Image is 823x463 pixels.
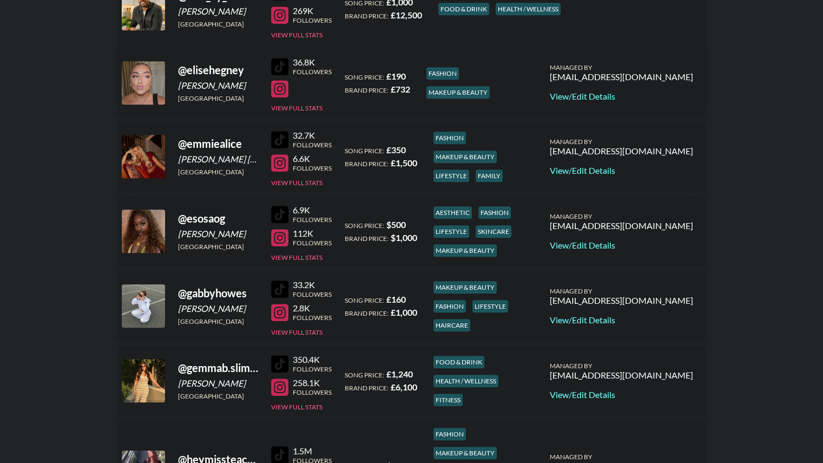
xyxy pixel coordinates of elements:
[433,428,466,440] div: fashion
[550,220,693,231] div: [EMAIL_ADDRESS][DOMAIN_NAME]
[472,300,508,312] div: lifestyle
[345,384,389,392] span: Brand Price:
[178,6,258,17] div: [PERSON_NAME]
[391,232,417,243] strong: $ 1,000
[345,296,384,304] span: Song Price:
[550,165,693,176] a: View/Edit Details
[293,153,332,164] div: 6.6K
[271,31,322,39] button: View Full Stats
[433,206,472,219] div: aesthetic
[386,294,406,304] strong: £ 160
[271,179,322,187] button: View Full Stats
[293,5,332,16] div: 269K
[178,168,258,176] div: [GEOGRAPHIC_DATA]
[178,63,258,77] div: @ elisehegney
[476,225,511,238] div: skincare
[386,369,413,379] strong: £ 1,240
[293,239,332,247] div: Followers
[433,300,466,312] div: fashion
[550,389,693,400] a: View/Edit Details
[426,67,459,80] div: fashion
[293,279,332,290] div: 33.2K
[293,354,332,365] div: 350.4K
[478,206,511,219] div: fashion
[550,315,693,325] a: View/Edit Details
[293,388,332,396] div: Followers
[433,319,470,331] div: haircare
[433,169,469,182] div: lifestyle
[550,295,693,306] div: [EMAIL_ADDRESS][DOMAIN_NAME]
[178,243,258,251] div: [GEOGRAPHIC_DATA]
[386,145,406,155] strong: £ 350
[271,328,322,336] button: View Full Stats
[293,377,332,388] div: 258.1K
[178,80,258,91] div: [PERSON_NAME]
[550,287,693,295] div: Managed By
[550,71,693,82] div: [EMAIL_ADDRESS][DOMAIN_NAME]
[391,84,410,94] strong: £ 732
[178,212,258,225] div: @ esosaog
[293,141,332,149] div: Followers
[496,3,561,15] div: health / wellness
[433,281,497,294] div: makeup & beauty
[345,160,389,168] span: Brand Price:
[345,371,384,379] span: Song Price:
[178,361,258,375] div: @ gemmab.slimmingx
[293,446,332,457] div: 1.5M
[293,290,332,298] div: Followers
[271,104,322,112] button: View Full Stats
[293,228,332,239] div: 112K
[391,382,417,392] strong: £ 6,100
[550,138,693,146] div: Managed By
[271,403,322,411] button: View Full Stats
[178,286,258,300] div: @ gabbyhowes
[178,378,258,389] div: [PERSON_NAME]
[293,57,332,68] div: 36.8K
[293,164,332,172] div: Followers
[438,3,489,15] div: food & drink
[550,362,693,370] div: Managed By
[345,147,384,155] span: Song Price:
[433,356,484,368] div: food & drink
[178,303,258,314] div: [PERSON_NAME]
[178,94,258,102] div: [GEOGRAPHIC_DATA]
[386,219,406,230] strong: $ 500
[426,86,490,99] div: makeup & beauty
[293,216,332,224] div: Followers
[550,240,693,251] a: View/Edit Details
[178,392,258,400] div: [GEOGRAPHIC_DATA]
[433,244,497,257] div: makeup & beauty
[345,73,384,81] span: Song Price:
[271,253,322,262] button: View Full Stats
[550,91,693,102] a: View/Edit Details
[550,370,693,381] div: [EMAIL_ADDRESS][DOMAIN_NAME]
[550,453,693,461] div: Managed By
[433,375,498,387] div: health / wellness
[293,16,332,24] div: Followers
[293,365,332,373] div: Followers
[178,137,258,151] div: @ emmiealice
[550,212,693,220] div: Managed By
[345,86,389,94] span: Brand Price:
[293,303,332,314] div: 2.8K
[433,151,497,163] div: makeup & beauty
[293,314,332,322] div: Followers
[391,10,422,20] strong: £ 12,500
[550,63,693,71] div: Managed By
[391,307,417,317] strong: £ 1,000
[391,158,417,168] strong: £ 1,500
[345,234,389,243] span: Brand Price:
[178,229,258,239] div: [PERSON_NAME]
[345,309,389,317] span: Brand Price:
[433,447,497,459] div: makeup & beauty
[386,71,406,81] strong: £ 190
[178,20,258,28] div: [GEOGRAPHIC_DATA]
[345,12,389,20] span: Brand Price:
[293,205,332,216] div: 6.9K
[178,154,258,165] div: [PERSON_NAME] [PERSON_NAME]
[293,130,332,141] div: 32.7K
[476,169,503,182] div: family
[433,225,469,238] div: lifestyle
[433,394,463,406] div: fitness
[293,68,332,76] div: Followers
